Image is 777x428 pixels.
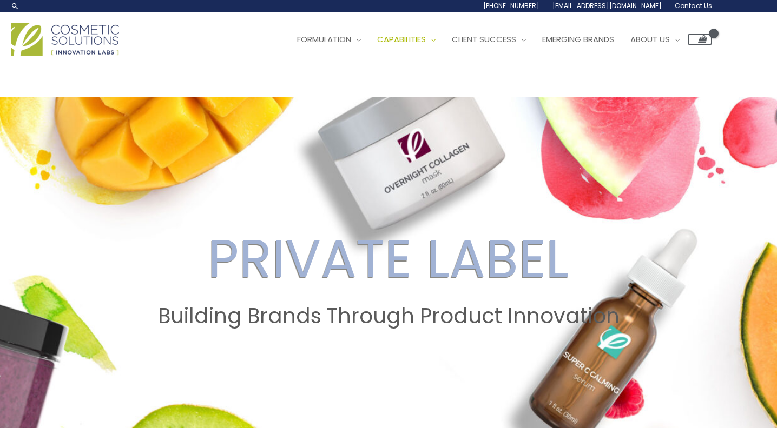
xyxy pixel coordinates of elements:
span: Formulation [297,34,351,45]
a: About Us [622,23,688,56]
span: Capabilities [377,34,426,45]
a: Client Success [444,23,534,56]
img: Cosmetic Solutions Logo [11,23,119,56]
a: Capabilities [369,23,444,56]
a: Formulation [289,23,369,56]
h2: Building Brands Through Product Innovation [10,304,767,329]
nav: Site Navigation [281,23,712,56]
span: [EMAIL_ADDRESS][DOMAIN_NAME] [552,1,662,10]
a: Emerging Brands [534,23,622,56]
a: View Shopping Cart, empty [688,34,712,45]
span: Emerging Brands [542,34,614,45]
a: Search icon link [11,2,19,10]
span: Client Success [452,34,516,45]
span: Contact Us [675,1,712,10]
h2: PRIVATE LABEL [10,227,767,291]
span: About Us [630,34,670,45]
span: [PHONE_NUMBER] [483,1,539,10]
